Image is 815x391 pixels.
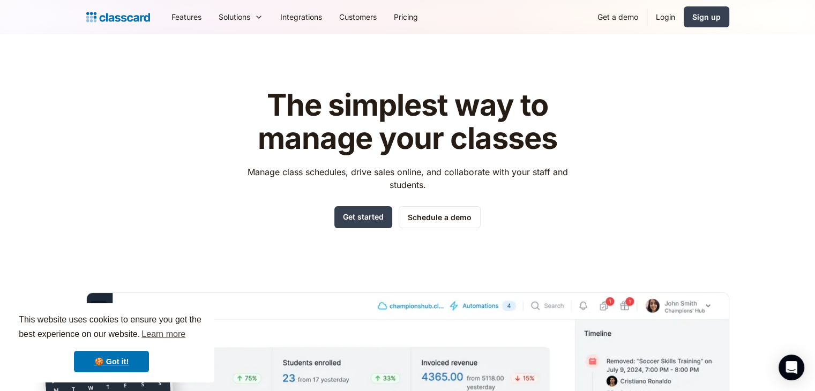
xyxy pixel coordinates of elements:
[385,5,427,29] a: Pricing
[589,5,647,29] a: Get a demo
[692,11,721,22] div: Sign up
[9,303,214,382] div: cookieconsent
[237,89,578,155] h1: The simplest way to manage your classes
[272,5,331,29] a: Integrations
[86,10,150,25] a: home
[163,5,210,29] a: Features
[210,5,272,29] div: Solutions
[331,5,385,29] a: Customers
[684,6,729,27] a: Sign up
[399,206,481,228] a: Schedule a demo
[647,5,684,29] a: Login
[237,166,578,191] p: Manage class schedules, drive sales online, and collaborate with your staff and students.
[779,355,804,380] div: Open Intercom Messenger
[219,11,250,22] div: Solutions
[74,351,149,372] a: dismiss cookie message
[19,313,204,342] span: This website uses cookies to ensure you get the best experience on our website.
[334,206,392,228] a: Get started
[140,326,187,342] a: learn more about cookies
